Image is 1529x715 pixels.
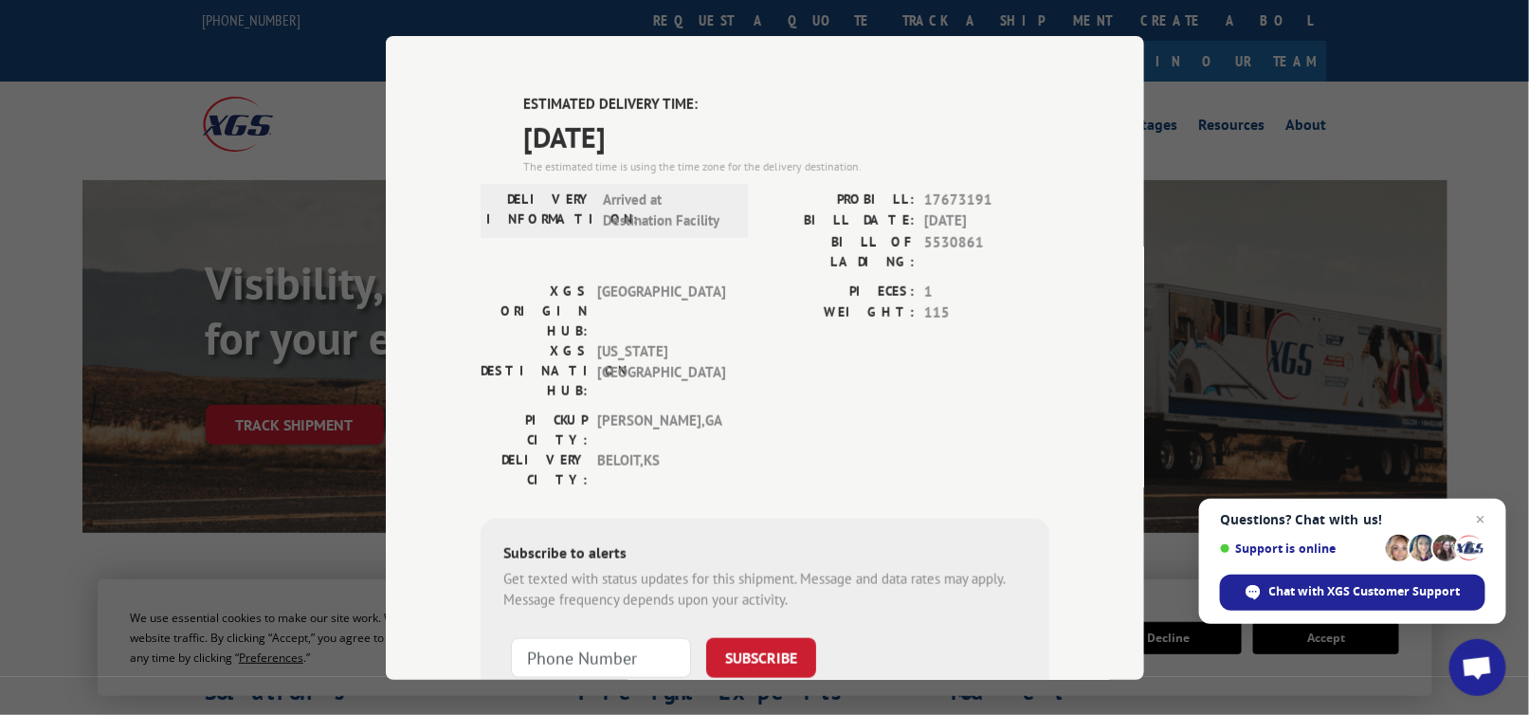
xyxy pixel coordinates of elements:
[1220,512,1485,527] span: Questions? Chat with us!
[523,115,1049,157] span: [DATE]
[503,541,1027,568] div: Subscribe to alerts
[481,340,588,400] label: XGS DESTINATION HUB:
[924,281,1049,302] span: 1
[603,189,731,231] span: Arrived at Destination Facility
[511,637,691,677] input: Phone Number
[523,157,1049,174] div: The estimated time is using the time zone for the delivery destination.
[1269,583,1461,600] span: Chat with XGS Customer Support
[765,189,915,211] label: PROBILL:
[924,231,1049,271] span: 5530861
[597,281,725,340] span: [GEOGRAPHIC_DATA]
[924,211,1049,232] span: [DATE]
[765,211,915,232] label: BILL DATE:
[765,302,915,324] label: WEIGHT:
[924,302,1049,324] span: 115
[706,637,816,677] button: SUBSCRIBE
[1449,639,1506,696] div: Open chat
[481,410,588,449] label: PICKUP CITY:
[481,281,588,340] label: XGS ORIGIN HUB:
[597,340,725,400] span: [US_STATE][GEOGRAPHIC_DATA]
[1469,508,1492,531] span: Close chat
[481,449,588,489] label: DELIVERY CITY:
[924,189,1049,211] span: 17673191
[523,94,1049,116] label: ESTIMATED DELIVERY TIME:
[765,281,915,302] label: PIECES:
[597,410,725,449] span: [PERSON_NAME] , GA
[1220,575,1485,611] div: Chat with XGS Customer Support
[597,449,725,489] span: BELOIT , KS
[486,189,593,231] label: DELIVERY INFORMATION:
[1220,541,1379,556] span: Support is online
[503,568,1027,611] div: Get texted with status updates for this shipment. Message and data rates may apply. Message frequ...
[765,231,915,271] label: BILL OF LADING:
